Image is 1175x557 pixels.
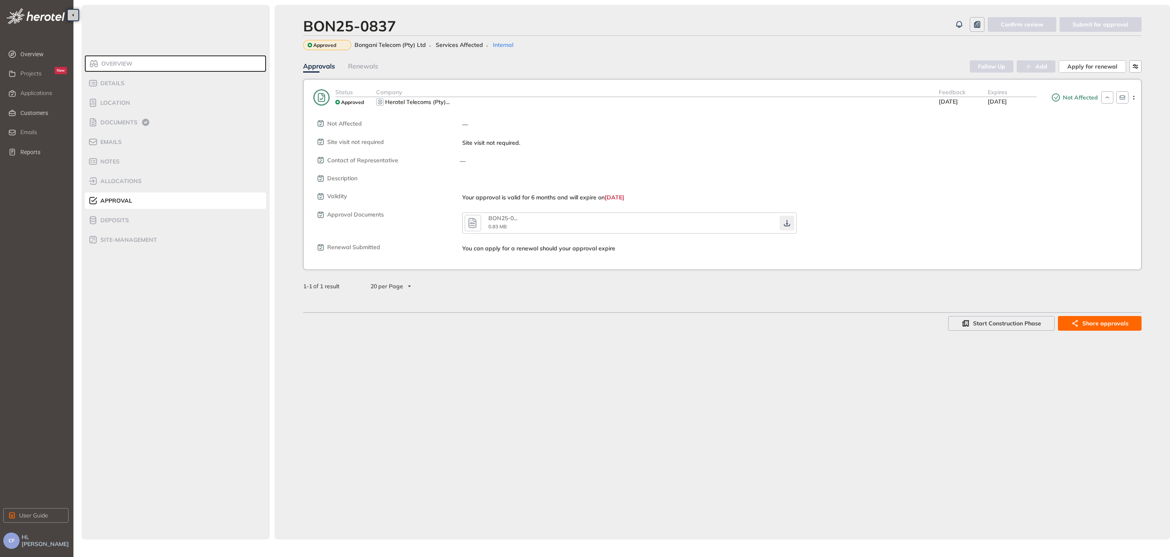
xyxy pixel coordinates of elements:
[98,178,142,185] span: allocations
[98,99,130,106] span: Location
[20,105,67,121] span: Customers
[385,99,450,106] div: Herotel Telecoms (Pty) Ltd
[9,538,15,544] span: CF
[488,223,507,230] span: 0.83 MB
[99,60,133,67] span: Overview
[1059,60,1126,73] button: Apply for renewal
[98,80,124,87] span: Details
[493,42,513,49] span: Internal
[22,534,70,548] span: Hi, [PERSON_NAME]
[327,175,357,182] span: Description
[376,88,402,96] span: Company
[327,120,362,127] span: Not Affected
[327,139,384,146] span: Site visit not required
[327,157,398,164] span: Contact of Representative
[1082,319,1128,328] span: Share approvals
[19,511,48,520] span: User Guide
[303,17,396,35] div: BON25-0837
[605,194,624,201] span: [DATE]
[3,533,20,549] button: CF
[20,144,67,160] span: Reports
[327,244,380,251] span: Renewal Submitted
[303,61,335,71] div: Approvals
[355,42,426,49] span: Bongani Telecom (Pty) Ltd
[20,46,67,62] span: Overview
[462,194,605,201] span: Your approval is valid for 6 months and will expire on
[20,129,37,136] span: Emails
[939,98,958,105] span: [DATE]
[1061,94,1098,101] span: Not Affected
[98,119,137,126] span: Documents
[98,217,129,224] span: Deposits
[7,8,65,24] img: logo
[988,98,1007,105] span: [DATE]
[313,42,336,48] span: Approved
[55,67,67,74] div: New
[3,508,69,523] button: User Guide
[446,98,450,106] span: ...
[460,158,466,165] span: —
[98,237,157,243] span: site-management
[462,245,1136,252] div: You can apply for a renewal should your approval expire
[988,88,1007,96] span: Expires
[948,316,1055,331] button: Start Construction Phase
[341,99,364,105] span: Approved
[335,88,353,96] span: Status
[488,215,521,222] div: BON25-0837--letter.pdf
[973,319,1041,328] span: Start Construction Phase
[488,214,514,222] span: BON25-0
[385,98,446,106] span: Herotel Telecoms (Pty)
[436,42,483,49] span: Services Affected
[1058,316,1142,331] button: Share approvals
[327,211,384,218] span: Approval Documents
[384,97,452,107] button: Herotel Telecoms (Pty) Ltd
[98,197,132,204] span: Approval
[514,214,517,222] span: ...
[320,283,339,290] span: 1 result
[98,139,122,146] span: Emails
[98,158,120,165] span: Notes
[348,61,378,71] div: Renewals
[462,121,1136,128] div: —
[1067,62,1117,71] span: Apply for renewal
[462,139,1136,146] div: Site visit not required.
[327,193,347,200] span: Validity
[20,90,52,97] span: Applications
[303,283,312,290] strong: 1 - 1
[290,282,352,291] div: of
[20,70,42,77] span: Projects
[939,88,965,96] span: Feedback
